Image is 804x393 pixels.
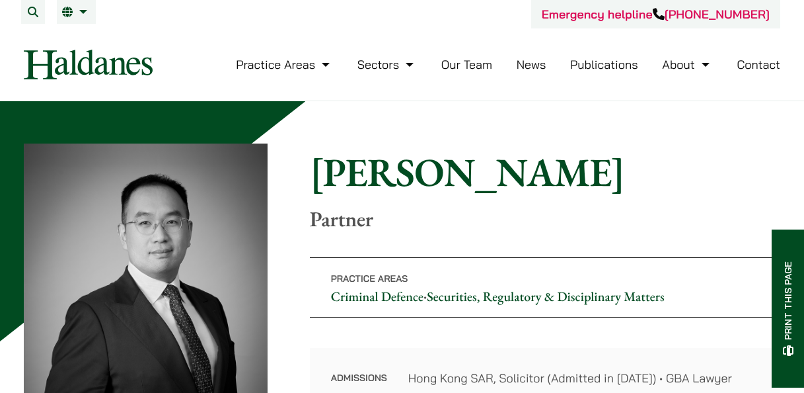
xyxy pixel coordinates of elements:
[517,57,546,72] a: News
[24,50,153,79] img: Logo of Haldanes
[542,7,770,22] a: Emergency helpline[PHONE_NUMBER]
[662,57,712,72] a: About
[310,206,780,232] p: Partner
[236,57,333,72] a: Practice Areas
[427,288,664,305] a: Securities, Regulatory & Disciplinary Matters
[310,257,780,318] p: •
[408,369,759,387] dd: Hong Kong SAR, Solicitor (Admitted in [DATE]) • GBA Lawyer
[62,7,91,17] a: EN
[310,148,780,196] h1: [PERSON_NAME]
[737,57,780,72] a: Contact
[331,273,408,284] span: Practice Areas
[441,57,492,72] a: Our Team
[331,288,423,305] a: Criminal Defence
[357,57,417,72] a: Sectors
[570,57,638,72] a: Publications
